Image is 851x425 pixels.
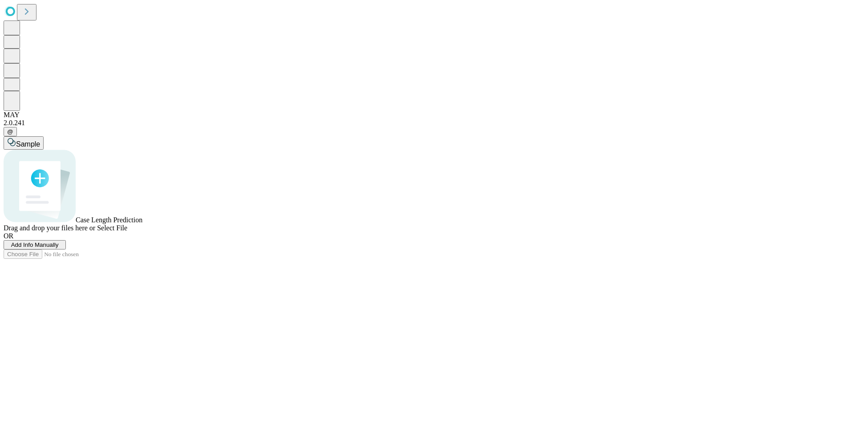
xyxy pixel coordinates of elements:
span: Case Length Prediction [76,216,142,224]
div: 2.0.241 [4,119,847,127]
span: @ [7,128,13,135]
span: Sample [16,140,40,148]
button: Add Info Manually [4,240,66,249]
button: Sample [4,136,44,150]
button: @ [4,127,17,136]
span: Add Info Manually [11,241,59,248]
div: MAY [4,111,847,119]
span: Drag and drop your files here or [4,224,95,232]
span: OR [4,232,13,240]
span: Select File [97,224,127,232]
